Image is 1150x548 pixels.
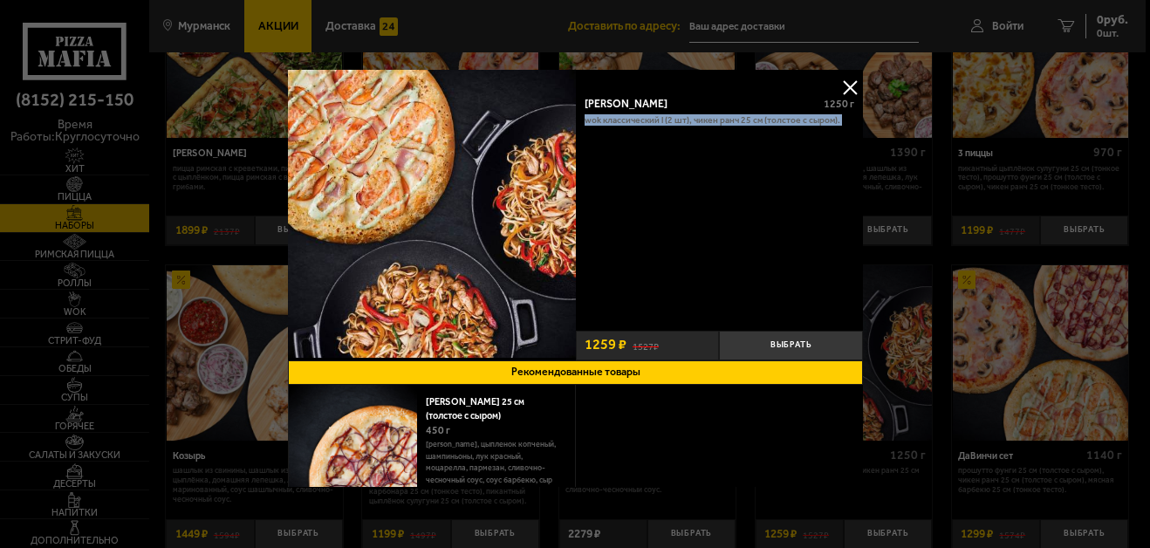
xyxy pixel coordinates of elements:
[288,360,863,385] button: Рекомендованные товары
[426,439,561,499] p: [PERSON_NAME], цыпленок копченый, шампиньоны, лук красный, моцарелла, пармезан, сливочно-чесночны...
[426,424,450,436] span: 450 г
[584,115,839,125] p: Wok классический L (2 шт), Чикен Ранч 25 см (толстое с сыром).
[719,331,863,360] button: Выбрать
[584,98,811,111] div: [PERSON_NAME]
[823,97,853,110] span: 1250 г
[426,396,524,421] a: [PERSON_NAME] 25 см (толстое с сыром)
[288,70,576,360] a: Вилла Капри
[585,338,626,352] span: 1259 ₽
[288,70,576,358] img: Вилла Капри
[632,339,658,351] s: 1527 ₽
